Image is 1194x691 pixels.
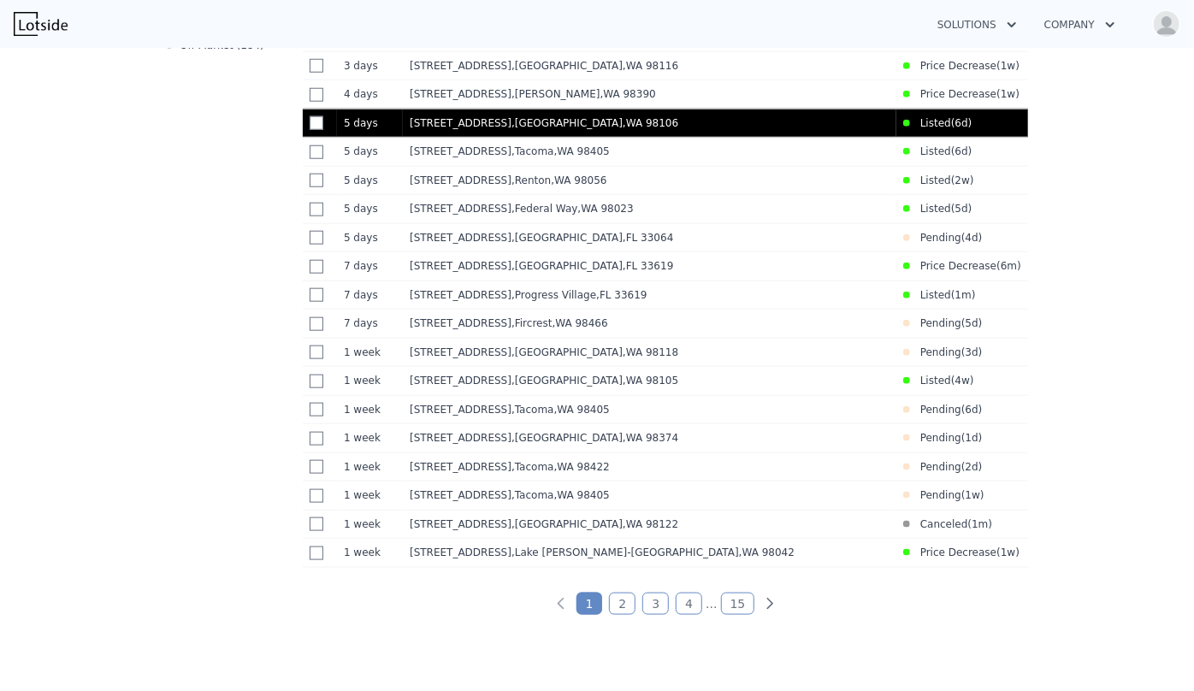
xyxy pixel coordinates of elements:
[511,461,617,473] span: , Tacoma
[955,202,968,216] time: 2025-08-08 17:49
[1001,59,1015,73] time: 2025-08-04 22:30
[553,595,570,612] a: Previous page
[410,518,511,530] span: [STREET_ADDRESS]
[410,203,511,215] span: [STREET_ADDRESS]
[344,145,396,158] time: 2025-08-08 21:23
[344,59,396,73] time: 2025-08-10 07:19
[551,174,606,186] span: , WA 98056
[1001,546,1015,559] time: 2025-08-04 19:52
[910,288,955,302] span: Listed (
[554,461,610,473] span: , WA 98422
[511,232,680,244] span: , [GEOGRAPHIC_DATA]
[623,432,678,444] span: , WA 98374
[344,374,396,387] time: 2025-08-05 20:13
[410,260,511,272] span: [STREET_ADDRESS]
[623,60,678,72] span: , WA 98116
[1015,87,1020,101] span: )
[623,375,678,387] span: , WA 98105
[978,431,983,445] span: )
[972,517,988,531] time: 2025-07-08 18:58
[511,375,685,387] span: , [GEOGRAPHIC_DATA]
[511,432,685,444] span: , [GEOGRAPHIC_DATA]
[511,60,685,72] span: , [GEOGRAPHIC_DATA]
[1017,259,1021,273] span: )
[676,593,702,615] a: Page 4
[623,346,678,358] span: , WA 98118
[968,116,972,130] span: )
[344,87,396,101] time: 2025-08-09 07:38
[978,231,983,245] span: )
[511,489,617,501] span: , Tacoma
[978,403,983,416] span: )
[511,546,801,558] span: , Lake [PERSON_NAME]-[GEOGRAPHIC_DATA]
[955,374,970,387] time: 2025-07-17 22:50
[966,345,978,359] time: 2025-08-11 04:08
[910,116,955,130] span: Listed (
[344,431,396,445] time: 2025-08-05 17:39
[910,374,955,387] span: Listed (
[511,346,685,358] span: , [GEOGRAPHIC_DATA]
[966,488,980,502] time: 2025-08-06 05:17
[511,117,685,129] span: , [GEOGRAPHIC_DATA]
[410,289,511,301] span: [STREET_ADDRESS]
[344,460,396,474] time: 2025-08-05 14:46
[344,316,396,330] time: 2025-08-06 20:39
[1001,259,1017,273] time: 2025-02-05 00:00
[511,88,663,100] span: , [PERSON_NAME]
[970,374,974,387] span: )
[721,593,755,615] a: Page 15
[910,488,966,502] span: Pending (
[600,88,656,100] span: , WA 98390
[14,12,68,36] img: Lotside
[410,88,511,100] span: [STREET_ADDRESS]
[642,593,669,615] a: Page 3
[968,145,972,158] span: )
[344,231,396,245] time: 2025-08-08 17:19
[553,595,779,612] ul: Pagination
[410,60,511,72] span: [STREET_ADDRESS]
[511,404,617,416] span: , Tacoma
[910,231,966,245] span: Pending (
[924,9,1031,40] button: Solutions
[344,403,396,416] time: 2025-08-05 18:38
[966,460,978,474] time: 2025-08-12 02:53
[1015,59,1020,73] span: )
[410,461,511,473] span: [STREET_ADDRESS]
[978,460,983,474] span: )
[576,593,603,615] a: Page 1 is your current page
[344,174,396,187] time: 2025-08-08 20:53
[966,403,978,416] time: 2025-08-08 01:43
[344,488,396,502] time: 2025-08-05 00:03
[410,432,511,444] span: [STREET_ADDRESS]
[1153,10,1180,38] img: avatar
[410,404,511,416] span: [STREET_ADDRESS]
[410,117,511,129] span: [STREET_ADDRESS]
[623,260,673,272] span: , FL 33619
[554,145,610,157] span: , WA 98405
[410,346,511,358] span: [STREET_ADDRESS]
[910,59,1001,73] span: Price Decrease (
[966,231,978,245] time: 2025-08-09 16:05
[955,174,970,187] time: 2025-08-01 18:44
[1001,87,1015,101] time: 2025-08-05 19:43
[910,145,955,158] span: Listed (
[344,259,396,273] time: 2025-08-07 06:40
[511,317,615,329] span: , Fircrest
[410,489,511,501] span: [STREET_ADDRESS]
[910,316,966,330] span: Pending (
[553,317,608,329] span: , WA 98466
[344,546,396,559] time: 2025-08-04 20:08
[410,317,511,329] span: [STREET_ADDRESS]
[623,232,673,244] span: , FL 33064
[1031,9,1129,40] button: Company
[910,259,1001,273] span: Price Decrease (
[910,431,966,445] span: Pending (
[968,202,972,216] span: )
[410,546,511,558] span: [STREET_ADDRESS]
[970,174,974,187] span: )
[980,488,984,502] span: )
[989,517,993,531] span: )
[978,316,983,330] span: )
[344,116,396,130] time: 2025-08-09 06:21
[609,593,635,615] a: Page 2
